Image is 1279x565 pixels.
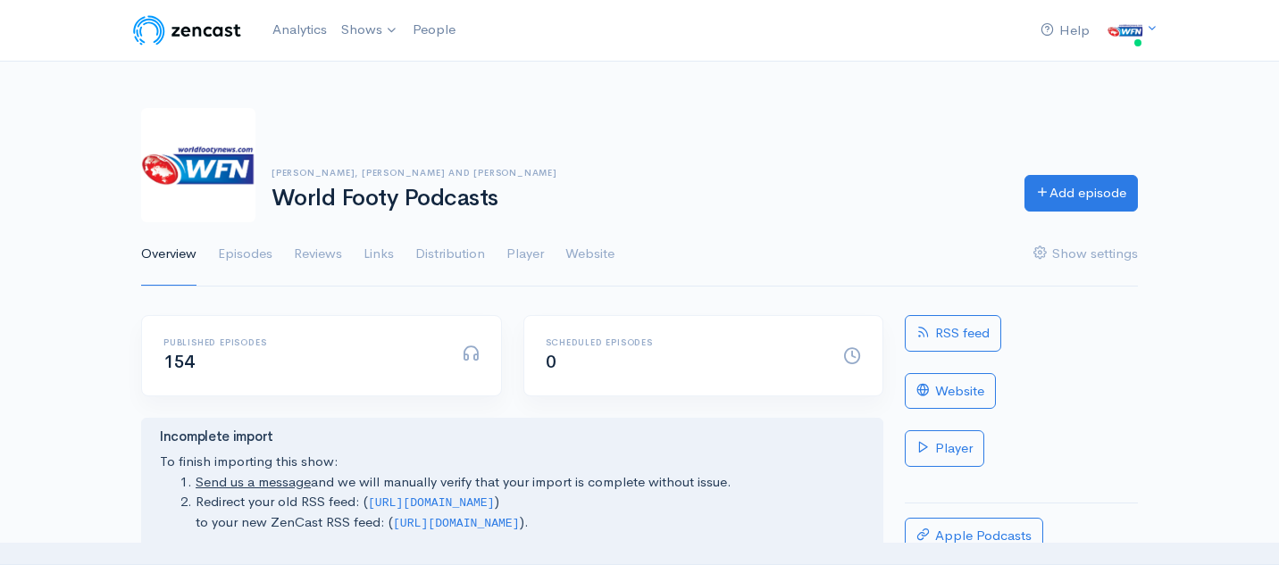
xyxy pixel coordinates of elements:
[163,337,440,347] h6: Published episodes
[393,517,520,530] code: [URL][DOMAIN_NAME]
[334,11,405,50] a: Shows
[141,222,196,287] a: Overview
[1033,12,1097,50] a: Help
[272,186,1003,212] h1: World Footy Podcasts
[905,518,1043,554] a: Apple Podcasts
[1108,12,1143,48] img: ...
[272,168,1003,178] h6: [PERSON_NAME], [PERSON_NAME] and [PERSON_NAME]
[130,12,244,48] img: ZenCast Logo
[546,337,823,347] h6: Scheduled episodes
[905,315,1001,352] a: RSS feed
[1024,175,1138,212] a: Add episode
[196,472,865,493] li: and we will manually verify that your import is complete without issue.
[546,351,556,373] span: 0
[368,496,495,510] code: [URL][DOMAIN_NAME]
[1033,222,1138,287] a: Show settings
[405,11,463,49] a: People
[160,429,865,445] h4: Incomplete import
[905,430,984,467] a: Player
[196,473,311,490] a: Send us a message
[265,11,334,49] a: Analytics
[506,222,544,287] a: Player
[218,222,272,287] a: Episodes
[294,222,342,287] a: Reviews
[163,351,195,373] span: 154
[905,373,996,410] a: Website
[364,222,394,287] a: Links
[415,222,485,287] a: Distribution
[565,222,614,287] a: Website
[196,492,865,532] li: Redirect your old RSS feed: ( ) to your new ZenCast RSS feed: ( ).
